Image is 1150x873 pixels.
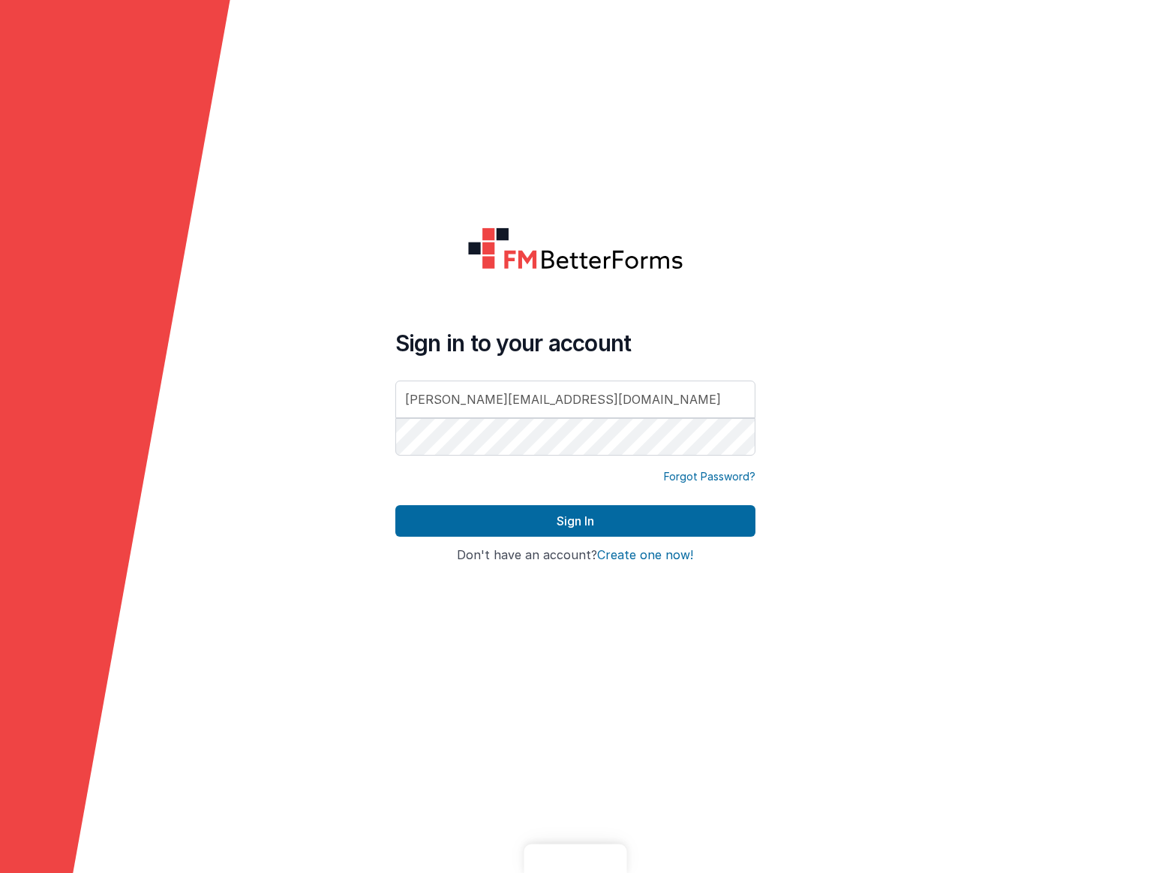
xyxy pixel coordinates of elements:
[597,549,693,562] button: Create one now!
[664,469,755,484] a: Forgot Password?
[395,381,755,418] input: Email Address
[395,505,755,537] button: Sign In
[395,549,755,562] h4: Don't have an account?
[395,330,755,357] h4: Sign in to your account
